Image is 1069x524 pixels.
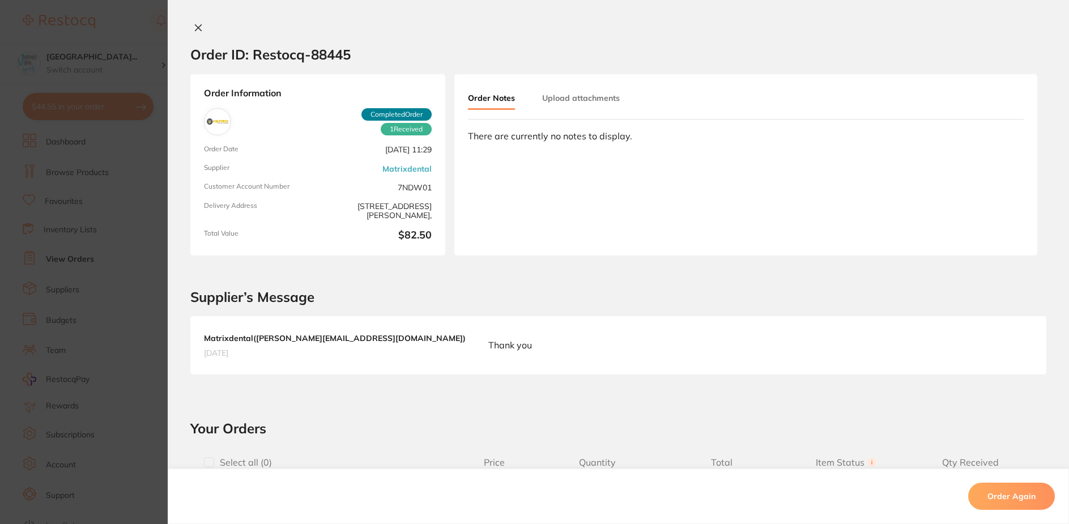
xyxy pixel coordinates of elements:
[535,457,659,468] span: Quantity
[381,123,432,135] span: Received
[382,164,432,173] a: Matrixdental
[322,229,432,242] b: $82.50
[190,420,1046,437] h2: Your Orders
[322,145,432,155] span: [DATE] 11:29
[784,457,908,468] span: Item Status
[204,145,313,155] span: Order Date
[204,202,313,220] span: Delivery Address
[204,88,432,99] strong: Order Information
[968,483,1055,510] button: Order Again
[468,131,1024,141] div: There are currently no notes to display.
[204,229,313,242] span: Total Value
[322,182,432,192] span: 7NDW01
[453,457,535,468] span: Price
[660,457,784,468] span: Total
[207,111,228,133] img: Matrixdental
[361,108,432,121] span: Completed Order
[909,457,1033,468] span: Qty Received
[468,88,515,110] button: Order Notes
[488,339,532,351] p: Thank you
[204,333,466,343] b: Matrixdental ( [PERSON_NAME][EMAIL_ADDRESS][DOMAIN_NAME] )
[190,46,351,63] h2: Order ID: Restocq- 88445
[542,88,620,108] button: Upload attachments
[204,182,313,192] span: Customer Account Number
[204,164,313,173] span: Supplier
[214,457,272,468] span: Select all ( 0 )
[190,289,1046,305] h2: Supplier’s Message
[322,202,432,220] span: [STREET_ADDRESS][PERSON_NAME],
[204,348,466,358] span: [DATE]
